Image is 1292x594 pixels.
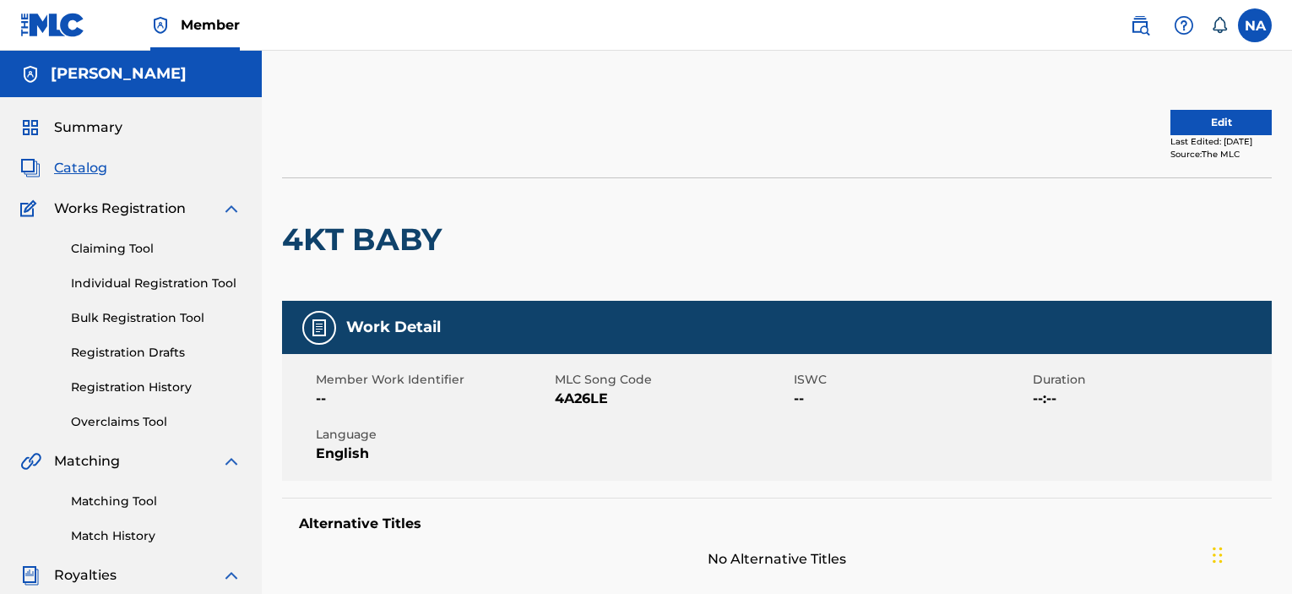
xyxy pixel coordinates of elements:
[316,389,551,409] span: --
[54,199,186,219] span: Works Registration
[316,426,551,444] span: Language
[1170,148,1272,161] div: Source: The MLC
[20,117,122,138] a: SummarySummary
[20,158,107,178] a: CatalogCatalog
[1167,8,1201,42] div: Help
[71,309,242,327] a: Bulk Registration Tool
[316,371,551,389] span: Member Work Identifier
[181,15,240,35] span: Member
[1213,530,1223,580] div: Drag
[71,379,242,396] a: Registration History
[1130,15,1150,35] img: search
[20,64,41,84] img: Accounts
[794,371,1029,389] span: ISWC
[794,389,1029,409] span: --
[20,451,41,471] img: Matching
[282,549,1272,569] span: No Alternative Titles
[1211,17,1228,34] div: Notifications
[221,451,242,471] img: expand
[71,344,242,362] a: Registration Drafts
[1174,15,1194,35] img: help
[54,451,120,471] span: Matching
[316,444,551,464] span: English
[1170,135,1272,148] div: Last Edited: [DATE]
[346,318,441,337] h5: Work Detail
[20,565,41,586] img: Royalties
[51,64,187,84] h5: Nathan Alemu
[1170,110,1272,135] button: Edit
[1033,389,1268,409] span: --:--
[20,13,85,37] img: MLC Logo
[555,371,790,389] span: MLC Song Code
[71,493,242,510] a: Matching Tool
[54,158,107,178] span: Catalog
[71,240,242,258] a: Claiming Tool
[555,389,790,409] span: 4A26LE
[309,318,329,338] img: Work Detail
[54,565,117,586] span: Royalties
[20,117,41,138] img: Summary
[299,515,1255,532] h5: Alternative Titles
[282,221,450,259] h2: 4KT BABY
[20,199,42,219] img: Works Registration
[71,275,242,292] a: Individual Registration Tool
[150,15,171,35] img: Top Rightsholder
[221,199,242,219] img: expand
[1033,371,1268,389] span: Duration
[1238,8,1272,42] div: User Menu
[71,413,242,431] a: Overclaims Tool
[71,527,242,545] a: Match History
[1123,8,1157,42] a: Public Search
[20,158,41,178] img: Catalog
[54,117,122,138] span: Summary
[1208,513,1292,594] iframe: Chat Widget
[221,565,242,586] img: expand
